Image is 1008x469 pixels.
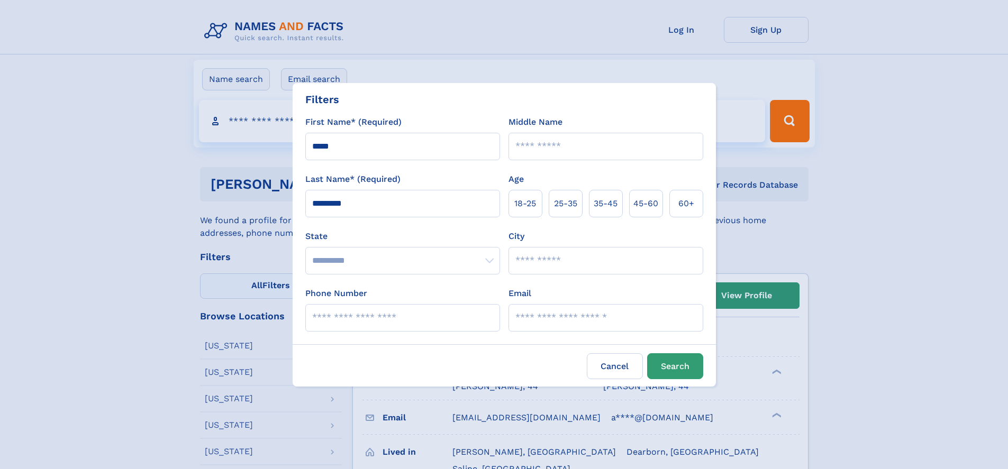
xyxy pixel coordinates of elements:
[508,116,562,128] label: Middle Name
[554,197,577,210] span: 25‑35
[594,197,617,210] span: 35‑45
[647,353,703,379] button: Search
[678,197,694,210] span: 60+
[305,230,500,243] label: State
[508,287,531,300] label: Email
[508,173,524,186] label: Age
[305,173,401,186] label: Last Name* (Required)
[587,353,643,379] label: Cancel
[633,197,658,210] span: 45‑60
[508,230,524,243] label: City
[305,116,402,128] label: First Name* (Required)
[514,197,536,210] span: 18‑25
[305,287,367,300] label: Phone Number
[305,91,339,107] div: Filters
